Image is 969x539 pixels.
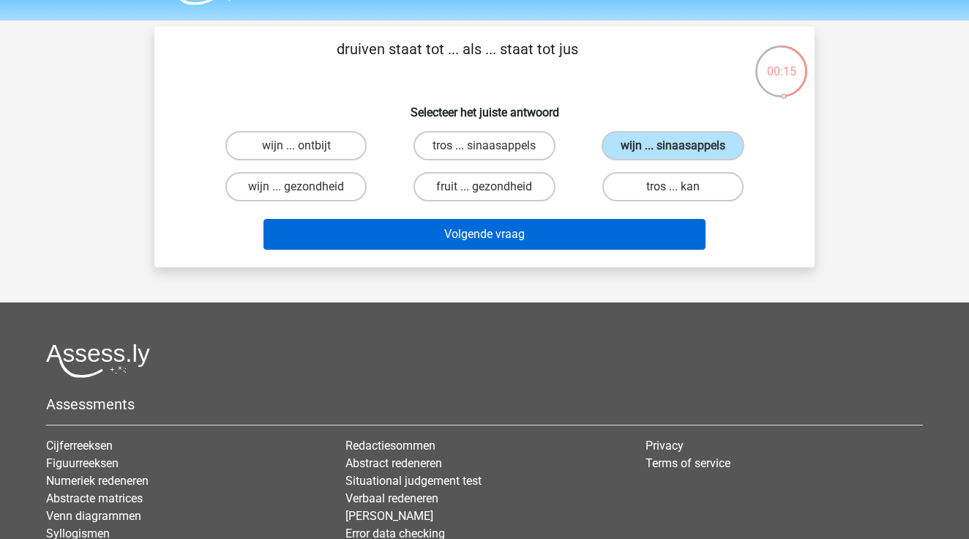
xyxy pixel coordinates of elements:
a: Figuurreeksen [46,456,119,470]
a: Abstract redeneren [345,456,442,470]
a: Verbaal redeneren [345,491,438,505]
a: Cijferreeksen [46,439,113,453]
a: Privacy [646,439,684,453]
a: Terms of service [646,456,730,470]
img: Assessly logo [46,343,150,378]
label: tros ... sinaasappels [414,131,555,160]
label: wijn ... gezondheid [225,172,367,201]
h6: Selecteer het juiste antwoord [178,94,791,119]
label: wijn ... ontbijt [225,131,367,160]
button: Volgende vraag [263,219,706,250]
h5: Assessments [46,395,923,413]
p: druiven staat tot ... als ... staat tot jus [178,38,736,82]
a: Venn diagrammen [46,509,141,523]
a: Numeriek redeneren [46,474,149,488]
label: fruit ... gezondheid [414,172,555,201]
div: 00:15 [754,44,809,81]
label: wijn ... sinaasappels [602,131,744,160]
label: tros ... kan [602,172,744,201]
a: Redactiesommen [345,439,435,453]
a: Situational judgement test [345,474,482,488]
a: [PERSON_NAME] [345,509,433,523]
a: Abstracte matrices [46,491,143,505]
